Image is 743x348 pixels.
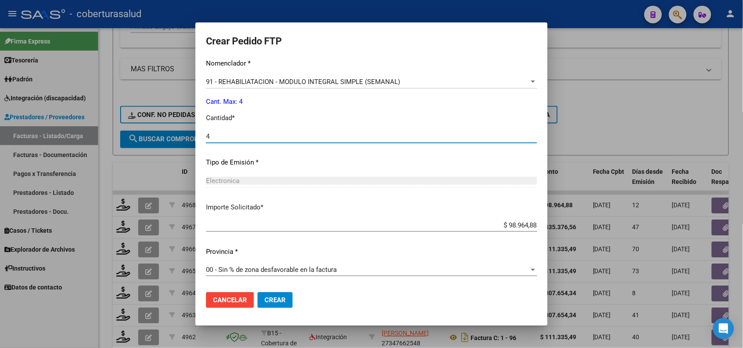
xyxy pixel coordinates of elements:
[206,247,537,257] p: Provincia *
[713,318,734,339] div: Open Intercom Messenger
[206,158,537,168] p: Tipo de Emisión *
[265,296,286,304] span: Crear
[206,292,254,308] button: Cancelar
[206,177,239,185] span: Electronica
[206,97,537,107] p: Cant. Max: 4
[206,78,400,86] span: 91 - REHABILIATACION - MODULO INTEGRAL SIMPLE (SEMANAL)
[206,113,537,123] p: Cantidad
[206,33,537,50] h2: Crear Pedido FTP
[206,266,337,274] span: 00 - Sin % de zona desfavorable en la factura
[206,59,537,69] p: Nomenclador *
[206,202,537,212] p: Importe Solicitado
[257,292,293,308] button: Crear
[213,296,247,304] span: Cancelar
